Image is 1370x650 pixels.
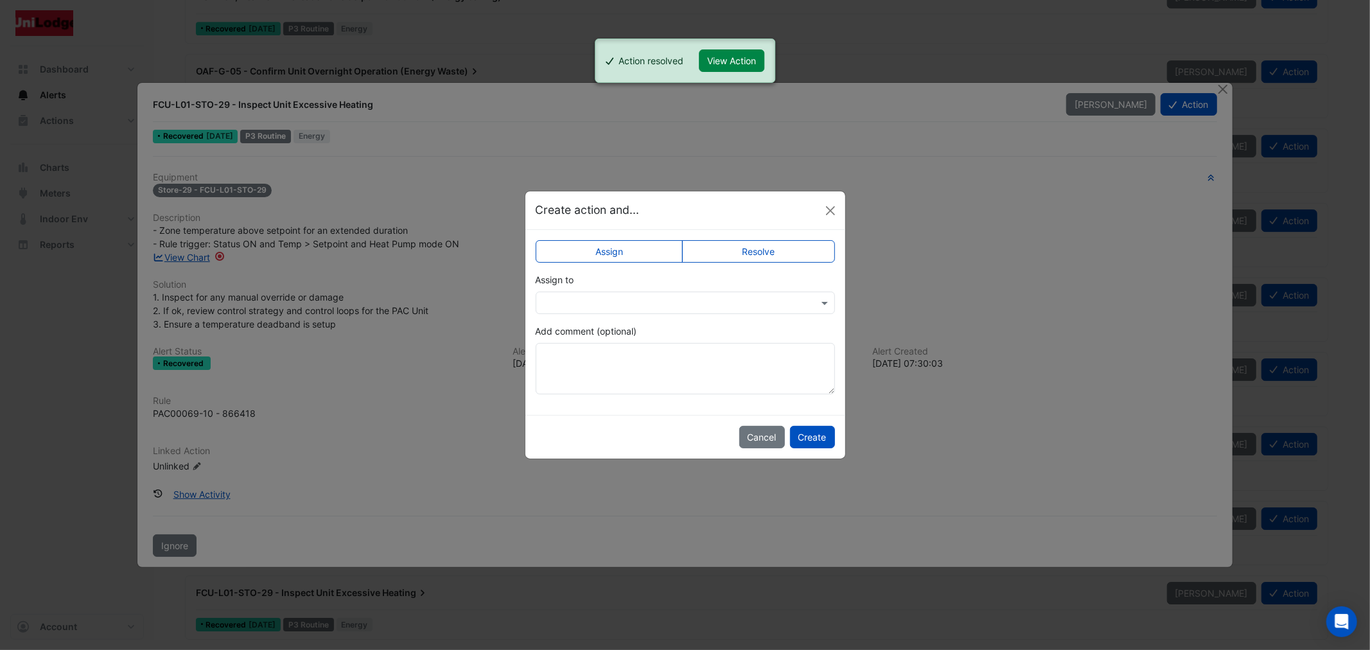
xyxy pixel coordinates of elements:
button: Cancel [739,426,785,448]
div: Open Intercom Messenger [1326,606,1357,637]
button: Close [821,201,840,220]
button: Create [790,426,835,448]
label: Assign to [536,273,574,286]
div: Action resolved [619,54,683,67]
label: Resolve [682,240,835,263]
h5: Create action and... [536,202,640,218]
button: View Action [699,49,764,72]
label: Add comment (optional) [536,324,637,338]
label: Assign [536,240,683,263]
